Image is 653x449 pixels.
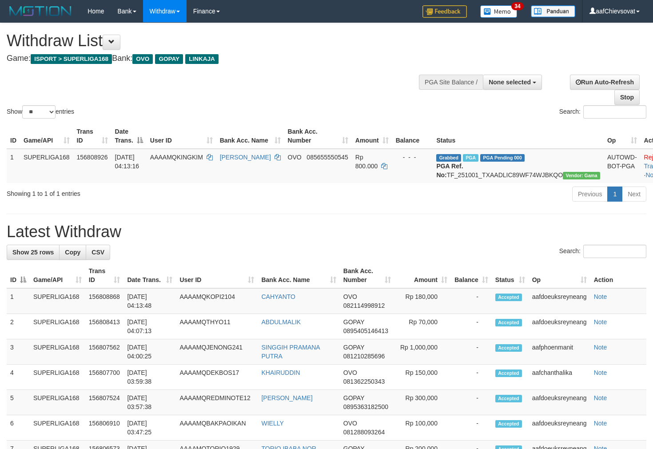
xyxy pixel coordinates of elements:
[343,403,388,410] span: Copy 0895363182500 to clipboard
[594,394,607,401] a: Note
[85,314,124,339] td: 156808413
[123,314,176,339] td: [DATE] 04:07:13
[85,365,124,390] td: 156807700
[451,365,492,390] td: -
[7,263,30,288] th: ID: activate to sort column descending
[85,415,124,441] td: 156806910
[594,318,607,326] a: Note
[594,293,607,300] a: Note
[73,123,111,149] th: Trans ID: activate to sort column ascending
[590,263,646,288] th: Action
[115,154,139,170] span: [DATE] 04:13:16
[394,390,451,415] td: Rp 300,000
[261,344,319,360] a: SINGGIH PRAMANA PUTRA
[559,245,646,258] label: Search:
[495,370,522,377] span: Accepted
[7,4,74,18] img: MOTION_logo.png
[7,123,20,149] th: ID
[594,344,607,351] a: Note
[30,390,85,415] td: SUPERLIGA168
[31,54,112,64] span: ISPORT > SUPERLIGA168
[492,263,529,288] th: Status: activate to sort column ascending
[132,54,153,64] span: OVO
[7,365,30,390] td: 4
[7,149,20,183] td: 1
[85,339,124,365] td: 156807562
[570,75,640,90] a: Run Auto-Refresh
[495,420,522,428] span: Accepted
[77,154,108,161] span: 156808926
[343,327,388,334] span: Copy 0895405146413 to clipboard
[594,420,607,427] a: Note
[261,394,312,401] a: [PERSON_NAME]
[59,245,86,260] a: Copy
[529,365,590,390] td: aafchanthalika
[529,314,590,339] td: aafdoeuksreyneang
[352,123,392,149] th: Amount: activate to sort column ascending
[451,390,492,415] td: -
[261,293,295,300] a: CAHYANTO
[622,187,646,202] a: Next
[495,395,522,402] span: Accepted
[563,172,600,179] span: Vendor URL: https://trx31.1velocity.biz
[529,288,590,314] td: aafdoeuksreyneang
[30,314,85,339] td: SUPERLIGA168
[343,353,385,360] span: Copy 081210285696 to clipboard
[607,187,622,202] a: 1
[30,288,85,314] td: SUPERLIGA168
[343,302,385,309] span: Copy 082114998912 to clipboard
[85,288,124,314] td: 156808868
[7,105,74,119] label: Show entries
[343,420,357,427] span: OVO
[531,5,575,17] img: panduan.png
[480,5,518,18] img: Button%20Memo.svg
[65,249,80,256] span: Copy
[7,54,426,63] h4: Game: Bank:
[529,415,590,441] td: aafdoeuksreyneang
[394,288,451,314] td: Rp 180,000
[220,154,271,161] a: [PERSON_NAME]
[258,263,339,288] th: Bank Acc. Name: activate to sort column ascending
[436,154,461,162] span: Grabbed
[343,394,364,401] span: GOPAY
[85,263,124,288] th: Trans ID: activate to sort column ascending
[123,263,176,288] th: Date Trans.: activate to sort column ascending
[7,288,30,314] td: 1
[433,123,604,149] th: Status
[123,415,176,441] td: [DATE] 03:47:25
[480,154,525,162] span: PGA Pending
[340,263,394,288] th: Bank Acc. Number: activate to sort column ascending
[261,369,300,376] a: KHAIRUDDIN
[451,314,492,339] td: -
[123,390,176,415] td: [DATE] 03:57:38
[185,54,219,64] span: LINKAJA
[176,415,258,441] td: AAAAMQBAKPAOIKAN
[7,245,60,260] a: Show 25 rows
[12,249,54,256] span: Show 25 rows
[176,365,258,390] td: AAAAMQDEKBOS17
[123,339,176,365] td: [DATE] 04:00:25
[451,263,492,288] th: Balance: activate to sort column ascending
[559,105,646,119] label: Search:
[511,2,523,10] span: 34
[307,154,348,161] span: Copy 085655550545 to clipboard
[343,429,385,436] span: Copy 081288093264 to clipboard
[495,319,522,326] span: Accepted
[261,420,283,427] a: WIELLY
[30,415,85,441] td: SUPERLIGA168
[614,90,640,105] a: Stop
[394,415,451,441] td: Rp 100,000
[343,378,385,385] span: Copy 081362250343 to clipboard
[20,123,73,149] th: Game/API: activate to sort column ascending
[7,32,426,50] h1: Withdraw List
[394,314,451,339] td: Rp 70,000
[583,245,646,258] input: Search:
[495,294,522,301] span: Accepted
[463,154,478,162] span: Marked by aafphoenmanit
[495,344,522,352] span: Accepted
[489,79,531,86] span: None selected
[30,263,85,288] th: Game/API: activate to sort column ascending
[7,415,30,441] td: 6
[22,105,56,119] select: Showentries
[451,415,492,441] td: -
